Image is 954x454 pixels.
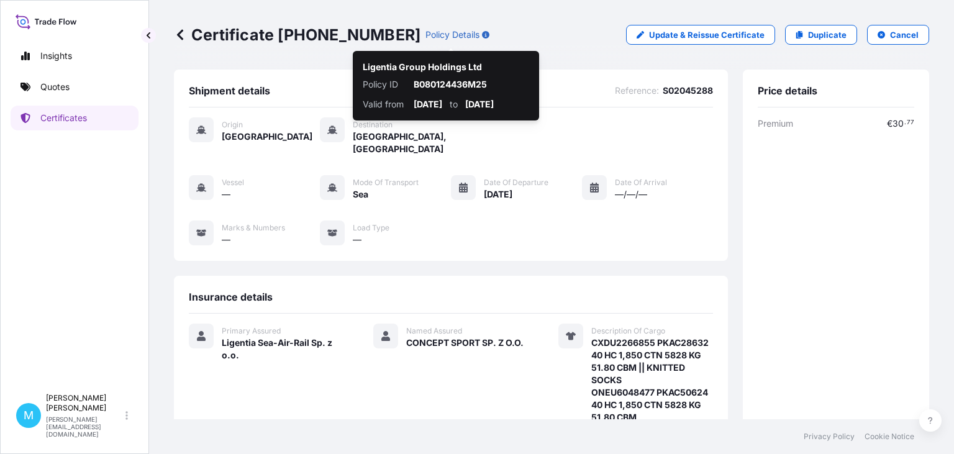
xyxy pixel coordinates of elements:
[591,337,713,424] span: CXDU2266855 PKAC28632 40 HC 1,850 CTN 5828 KG 51.80 CBM || KNITTED SOCKS ONEU6048477 PKAC50624 40...
[11,43,139,68] a: Insights
[414,78,529,91] p: B080124436M25
[484,188,512,201] span: [DATE]
[867,25,929,45] button: Cancel
[222,234,230,246] span: —
[189,291,273,303] span: Insurance details
[890,29,919,41] p: Cancel
[465,98,494,111] p: [DATE]
[353,234,361,246] span: —
[363,98,406,111] p: Valid from
[804,432,855,442] a: Privacy Policy
[406,337,524,349] span: CONCEPT SPORT SP. Z O.O.
[649,29,765,41] p: Update & Reissue Certificate
[222,337,343,361] span: Ligentia Sea-Air-Rail Sp. z o.o.
[865,432,914,442] a: Cookie Notice
[626,25,775,45] a: Update & Reissue Certificate
[907,120,914,125] span: 77
[450,98,458,111] p: to
[353,188,368,201] span: Sea
[189,84,270,97] span: Shipment details
[363,78,406,91] p: Policy ID
[893,119,904,128] span: 30
[222,326,281,336] span: Primary Assured
[40,50,72,62] p: Insights
[615,188,647,201] span: —/—/—
[363,61,482,73] p: Ligentia Group Holdings Ltd
[758,84,817,97] span: Price details
[222,120,243,130] span: Origin
[887,119,893,128] span: €
[11,75,139,99] a: Quotes
[591,326,665,336] span: Description Of Cargo
[222,130,312,143] span: [GEOGRAPHIC_DATA]
[46,393,123,413] p: [PERSON_NAME] [PERSON_NAME]
[414,98,442,111] p: [DATE]
[222,223,285,233] span: Marks & Numbers
[615,84,659,97] span: Reference :
[222,188,230,201] span: —
[615,178,667,188] span: Date of Arrival
[222,178,244,188] span: Vessel
[425,29,479,41] p: Policy Details
[904,120,906,125] span: .
[406,326,462,336] span: Named Assured
[808,29,847,41] p: Duplicate
[46,415,123,438] p: [PERSON_NAME][EMAIL_ADDRESS][DOMAIN_NAME]
[174,25,420,45] p: Certificate [PHONE_NUMBER]
[40,81,70,93] p: Quotes
[11,106,139,130] a: Certificates
[785,25,857,45] a: Duplicate
[758,117,793,130] span: Premium
[40,112,87,124] p: Certificates
[353,223,389,233] span: Load Type
[353,130,451,155] span: [GEOGRAPHIC_DATA], [GEOGRAPHIC_DATA]
[24,409,34,422] span: M
[353,178,419,188] span: Mode of Transport
[484,178,548,188] span: Date of Departure
[663,84,713,97] span: S02045288
[353,120,393,130] span: Destination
